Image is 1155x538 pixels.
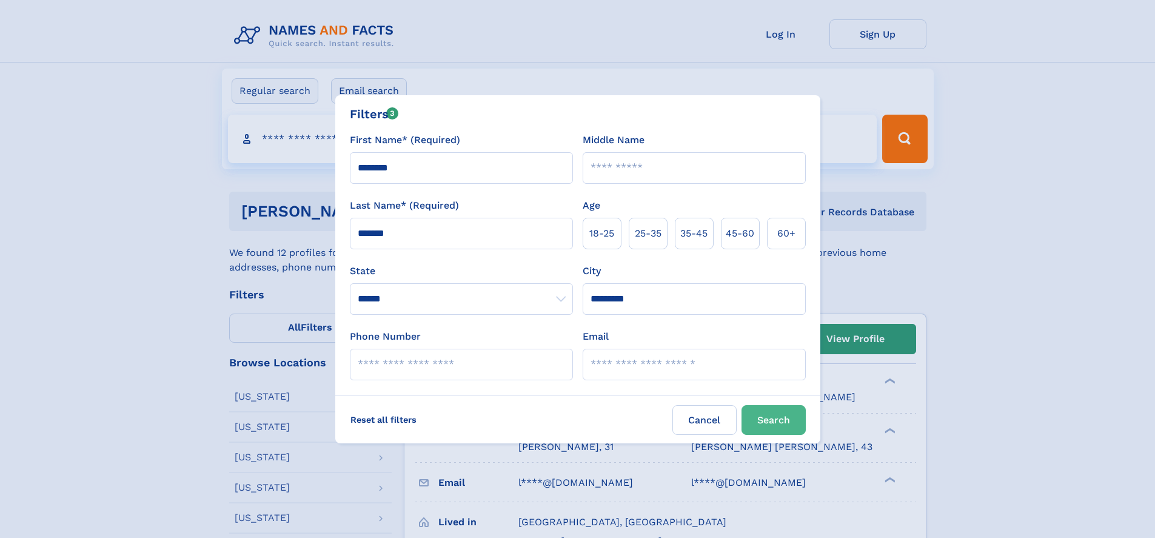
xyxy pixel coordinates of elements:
[583,133,644,147] label: Middle Name
[672,405,737,435] label: Cancel
[777,226,795,241] span: 60+
[635,226,661,241] span: 25‑35
[350,105,399,123] div: Filters
[726,226,754,241] span: 45‑60
[583,329,609,344] label: Email
[589,226,614,241] span: 18‑25
[742,405,806,435] button: Search
[350,198,459,213] label: Last Name* (Required)
[350,133,460,147] label: First Name* (Required)
[350,264,573,278] label: State
[343,405,424,434] label: Reset all filters
[583,264,601,278] label: City
[350,329,421,344] label: Phone Number
[583,198,600,213] label: Age
[680,226,708,241] span: 35‑45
